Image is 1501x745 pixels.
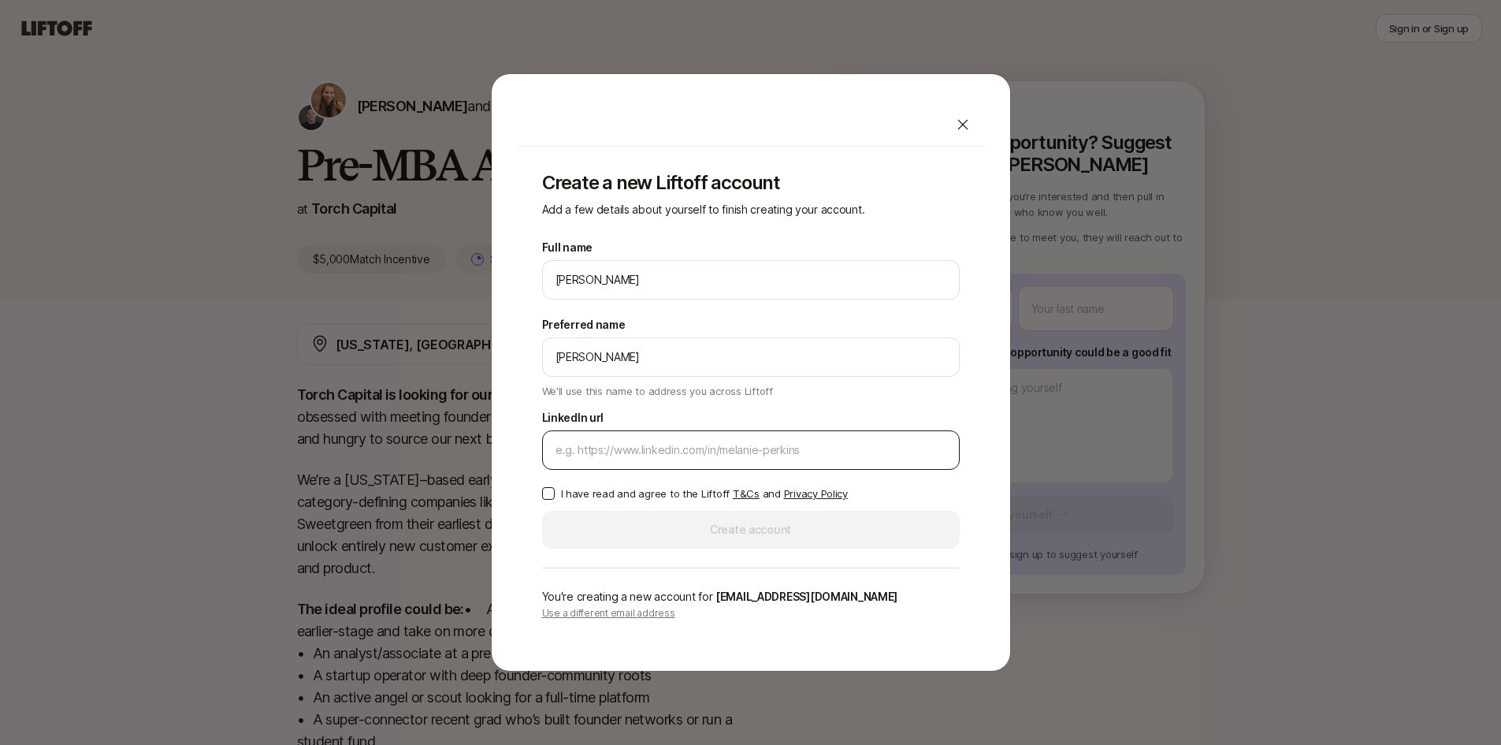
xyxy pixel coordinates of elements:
input: e.g. Melanie Perkins [555,270,946,289]
input: e.g. https://www.linkedin.com/in/melanie-perkins [555,441,946,460]
label: Preferred name [542,315,626,334]
label: Full name [542,238,593,257]
label: LinkedIn url [542,408,604,427]
p: We'll use [PERSON_NAME] as your preferred name. [542,303,817,306]
p: Use a different email address [542,606,960,620]
button: I have read and agree to the Liftoff T&Cs and Privacy Policy [542,487,555,500]
a: T&Cs [733,487,760,500]
p: You're creating a new account for [542,587,960,606]
p: Add a few details about yourself to finish creating your account. [542,200,960,219]
span: [EMAIL_ADDRESS][DOMAIN_NAME] [715,590,897,603]
input: e.g. Melanie [555,348,946,367]
p: Create a new Liftoff account [542,172,960,194]
p: I have read and agree to the Liftoff and [561,486,848,501]
p: We'll use this name to address you across Liftoff [542,383,773,399]
a: Privacy Policy [784,487,848,500]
